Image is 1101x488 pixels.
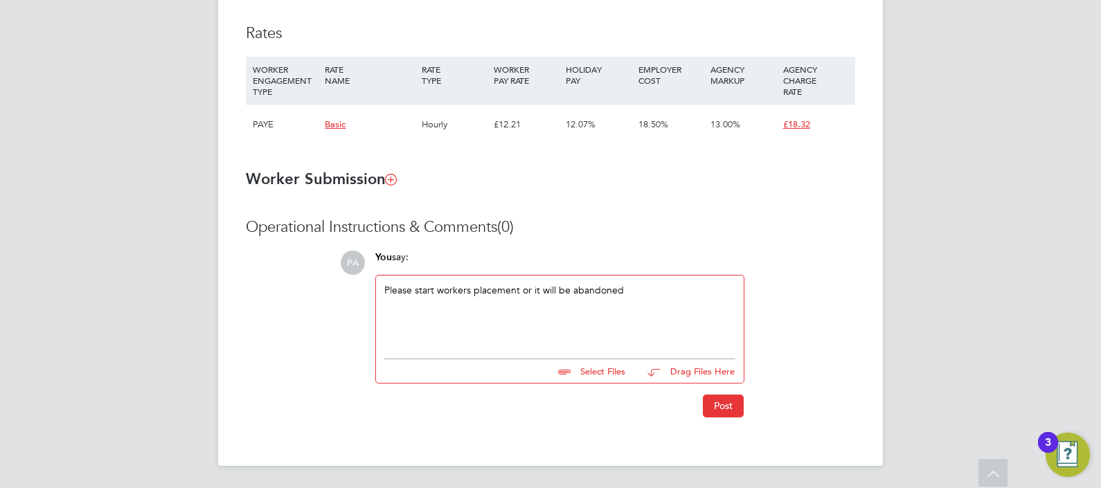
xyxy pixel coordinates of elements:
[375,251,392,263] span: You
[780,57,852,104] div: AGENCY CHARGE RATE
[490,105,562,145] div: £12.21
[325,118,346,130] span: Basic
[341,251,365,275] span: PA
[249,105,321,145] div: PAYE
[638,118,668,130] span: 18.50%
[710,118,740,130] span: 13.00%
[418,105,490,145] div: Hourly
[246,170,396,188] b: Worker Submission
[566,118,596,130] span: 12.07%
[635,57,707,93] div: EMPLOYER COST
[246,217,855,237] h3: Operational Instructions & Comments
[490,57,562,93] div: WORKER PAY RATE
[703,395,744,417] button: Post
[636,357,735,386] button: Drag Files Here
[384,284,735,343] div: Please start workers placement or it will be abandoned
[1045,442,1051,460] div: 3
[246,24,855,44] h3: Rates
[707,57,779,93] div: AGENCY MARKUP
[1046,433,1090,477] button: Open Resource Center, 3 new notifications
[321,57,418,93] div: RATE NAME
[249,57,321,104] div: WORKER ENGAGEMENT TYPE
[375,251,744,275] div: say:
[418,57,490,93] div: RATE TYPE
[562,57,634,93] div: HOLIDAY PAY
[783,118,810,130] span: £18.32
[497,217,514,236] span: (0)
